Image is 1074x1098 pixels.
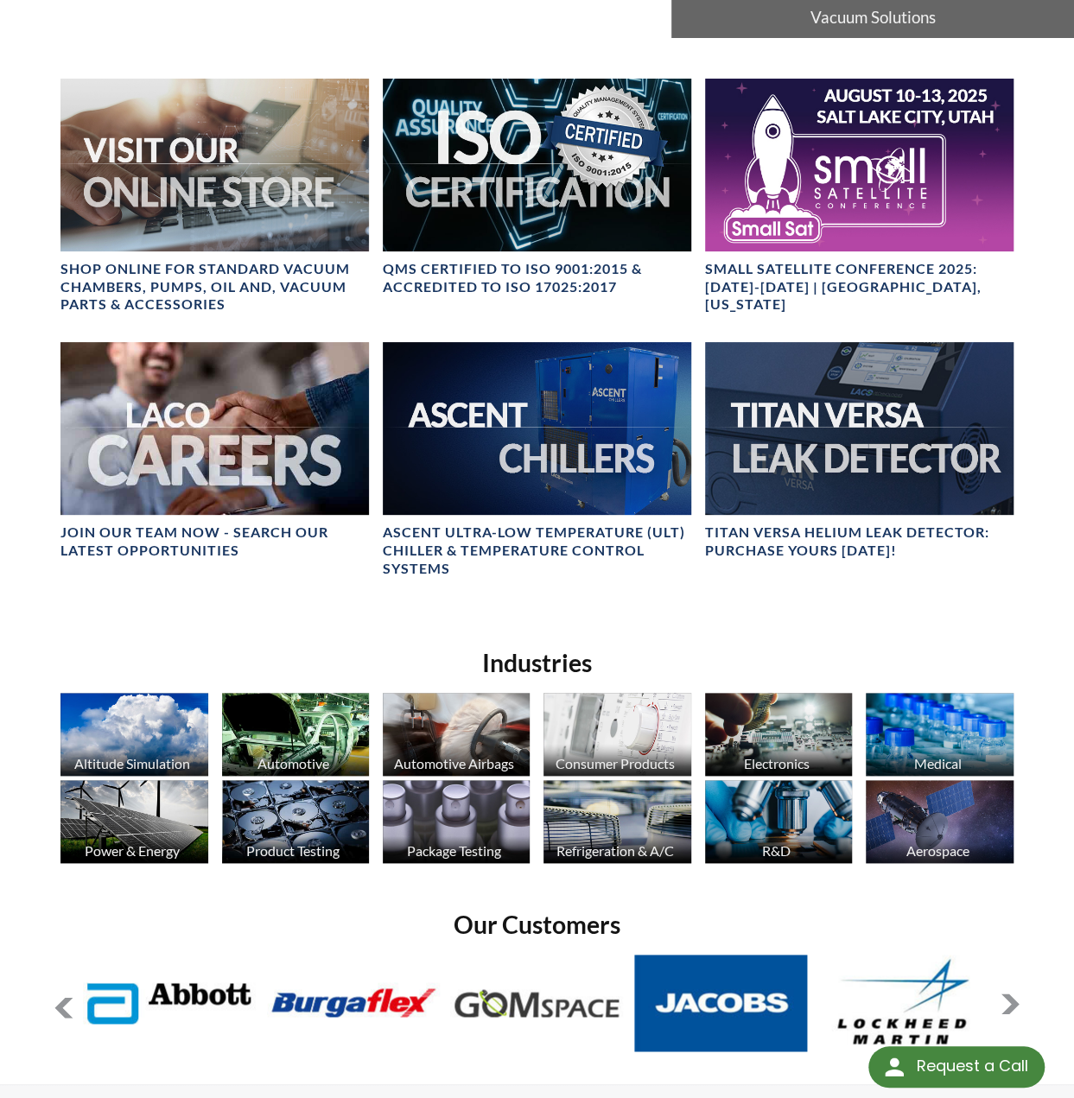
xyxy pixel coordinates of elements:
[543,780,690,867] a: Refrigeration & A/C
[705,524,1014,560] h4: TITAN VERSA Helium Leak Detector: Purchase Yours [DATE]!
[219,755,367,771] div: Automotive
[219,842,367,859] div: Product Testing
[383,693,530,776] img: industry_Auto-Airbag_670x376.jpg
[222,780,369,863] img: industry_ProductTesting_670x376.jpg
[54,647,1020,679] h2: Industries
[543,693,690,776] img: industry_Consumer_670x376.jpg
[58,842,206,859] div: Power & Energy
[866,693,1013,780] a: Medical
[60,693,207,780] a: Altitude Simulation
[543,693,690,780] a: Consumer Products
[60,780,207,867] a: Power & Energy
[705,693,852,776] img: industry_Electronics_670x376.jpg
[380,755,528,771] div: Automotive Airbags
[863,842,1011,859] div: Aerospace
[383,79,691,296] a: ISO Certification headerQMS CERTIFIED to ISO 9001:2015 & Accredited to ISO 17025:2017
[58,755,206,771] div: Altitude Simulation
[383,780,530,867] a: Package Testing
[60,524,369,560] h4: Join our team now - SEARCH OUR LATEST OPPORTUNITIES
[705,260,1014,314] h4: Small Satellite Conference 2025: [DATE]-[DATE] | [GEOGRAPHIC_DATA], [US_STATE]
[543,780,690,863] img: industry_HVAC_670x376.jpg
[705,79,1014,314] a: Small Satellite Conference 2025: August 10-13 | Salt Lake City, UtahSmall Satellite Conference 20...
[702,842,850,859] div: R&D
[866,693,1013,776] img: industry_Medical_670x376.jpg
[383,693,530,780] a: Automotive Airbags
[866,780,1013,867] a: Aerospace
[863,755,1011,771] div: Medical
[267,955,440,1051] img: Burgaflex.jpg
[705,780,852,863] img: industry_R_D_670x376.jpg
[60,780,207,863] img: industry_Power-2_670x376.jpg
[702,755,850,771] div: Electronics
[705,342,1014,560] a: TITAN VERSA bannerTITAN VERSA Helium Leak Detector: Purchase Yours [DATE]!
[222,693,369,780] a: Automotive
[7,25,270,158] iframe: profile
[868,1046,1045,1088] div: Request a Call
[541,842,689,859] div: Refrigeration & A/C
[383,524,691,577] h4: Ascent Ultra-Low Temperature (ULT) Chiller & Temperature Control Systems
[866,780,1013,863] img: Artboard_1.jpg
[380,842,528,859] div: Package Testing
[705,693,852,780] a: Electronics
[634,955,807,1051] img: Jacobs.jpg
[916,1046,1027,1086] div: Request a Call
[60,79,369,314] a: Visit Our Online Store headerSHOP ONLINE FOR STANDARD VACUUM CHAMBERS, PUMPS, OIL AND, VACUUM PAR...
[222,780,369,867] a: Product Testing
[83,955,256,1051] img: Abbott-Labs.jpg
[54,909,1020,941] h2: Our Customers
[383,780,530,863] img: industry_Package_670x376.jpg
[383,342,691,578] a: Ascent Chiller ImageAscent Ultra-Low Temperature (ULT) Chiller & Temperature Control Systems
[818,955,991,1051] img: Lockheed-Martin.jpg
[222,693,369,776] img: industry_Automotive_670x376.jpg
[880,1053,908,1081] img: round button
[541,755,689,771] div: Consumer Products
[60,342,369,560] a: Join our team now - SEARCH OUR LATEST OPPORTUNITIES
[705,780,852,867] a: R&D
[60,260,369,314] h4: SHOP ONLINE FOR STANDARD VACUUM CHAMBERS, PUMPS, OIL AND, VACUUM PARTS & ACCESSORIES
[451,955,624,1051] img: GOM-Space.jpg
[383,260,691,296] h4: QMS CERTIFIED to ISO 9001:2015 & Accredited to ISO 17025:2017
[60,693,207,776] img: industry_AltitudeSim_670x376.jpg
